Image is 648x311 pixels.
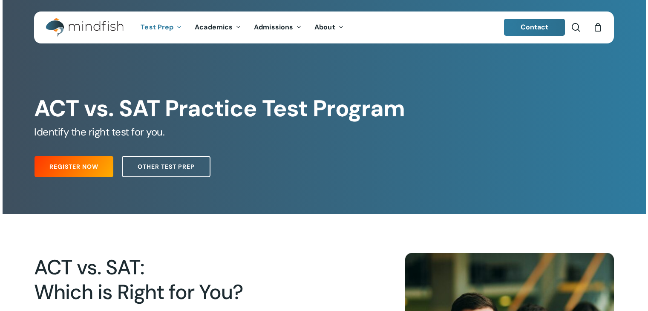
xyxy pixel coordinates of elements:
[188,24,248,31] a: Academics
[314,23,335,32] span: About
[35,156,113,177] a: Register Now
[254,23,293,32] span: Admissions
[134,24,188,31] a: Test Prep
[49,162,98,171] span: Register Now
[141,23,173,32] span: Test Prep
[34,12,614,43] header: Main Menu
[34,95,613,122] h1: ACT vs. SAT Practice Test Program
[134,12,350,43] nav: Main Menu
[34,125,613,139] h5: Identify the right test for you.
[195,23,233,32] span: Academics
[122,156,210,177] a: Other Test Prep
[521,23,549,32] span: Contact
[593,23,602,32] a: Cart
[34,255,345,305] h2: ACT vs. SAT: Which is Right for You?
[308,24,350,31] a: About
[504,19,565,36] a: Contact
[248,24,308,31] a: Admissions
[138,162,195,171] span: Other Test Prep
